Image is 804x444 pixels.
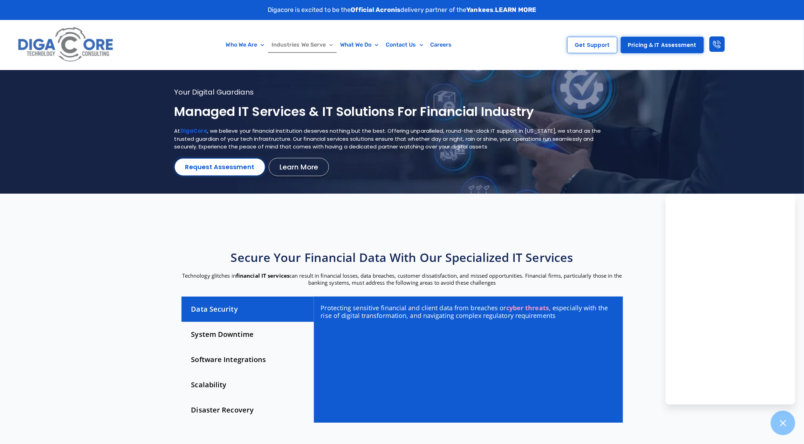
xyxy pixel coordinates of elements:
strong: Official Acronis [351,6,401,14]
div: System Downtime [181,322,314,347]
iframe: Chatgenie Messenger [666,194,795,404]
a: Who We Are [222,37,268,53]
div: Data Security [181,297,314,322]
div: Disaster Recovery [181,397,314,423]
span: Pricing & IT Assessment [628,42,696,48]
h1: Managed IT Services & IT Solutions for Financial Industry [174,104,612,120]
strong: financial IT services [236,272,289,279]
div: Software Integrations [181,347,314,372]
a: Pricing & IT Assessment [621,37,704,53]
p: Your digital guardians [174,88,612,97]
p: Technology glitches in can result in financial losses, data breaches, customer dissatisfaction, a... [178,272,626,286]
img: Digacore logo 1 [15,23,117,66]
span: Learn More [280,164,318,171]
nav: Menu [156,37,522,53]
a: Learn More [269,158,329,176]
a: Industries We Serve [268,37,337,53]
strong: Yankees [467,6,494,14]
a: cyber threats [506,304,549,312]
span: Get Support [575,42,610,48]
a: Get Support [567,37,617,53]
a: DigaCore [180,127,207,134]
a: Careers [427,37,455,53]
a: Request Assessment [174,158,266,176]
p: Protecting sensitive financial and client data from breaches or , especially with the rise of dig... [321,304,616,319]
p: At , we believe your financial institution deserves nothing but the best. Offering unparalleled, ... [174,127,612,151]
div: Scalability [181,372,314,397]
a: Contact Us [382,37,427,53]
h2: Secure Your Financial Data with Our Specialized IT Services [178,250,626,265]
p: Digacore is excited to be the delivery partner of the . [268,5,537,15]
a: What We Do [337,37,382,53]
a: LEARN MORE [495,6,536,14]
